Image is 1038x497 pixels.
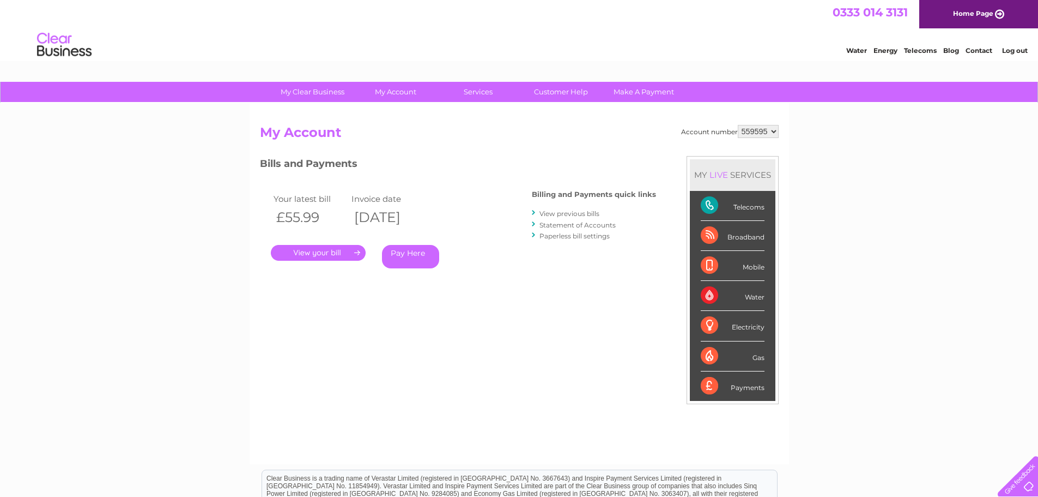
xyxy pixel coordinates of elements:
[701,311,764,341] div: Electricity
[349,206,427,229] th: [DATE]
[966,46,992,55] a: Contact
[904,46,937,55] a: Telecoms
[271,191,349,206] td: Your latest bill
[943,46,959,55] a: Blog
[539,209,599,218] a: View previous bills
[681,125,779,138] div: Account number
[701,221,764,251] div: Broadband
[599,82,689,102] a: Make A Payment
[701,372,764,401] div: Payments
[37,28,92,62] img: logo.png
[1002,46,1028,55] a: Log out
[539,232,610,240] a: Paperless bill settings
[690,159,775,190] div: MY SERVICES
[271,206,349,229] th: £55.99
[349,191,427,206] td: Invoice date
[268,82,357,102] a: My Clear Business
[433,82,523,102] a: Services
[271,245,366,261] a: .
[701,281,764,311] div: Water
[873,46,897,55] a: Energy
[260,125,779,146] h2: My Account
[846,46,867,55] a: Water
[532,190,656,199] h4: Billing and Payments quick links
[833,5,908,19] a: 0333 014 3131
[516,82,606,102] a: Customer Help
[707,170,730,180] div: LIVE
[701,191,764,221] div: Telecoms
[701,342,764,372] div: Gas
[382,245,439,268] a: Pay Here
[539,221,616,229] a: Statement of Accounts
[262,6,777,53] div: Clear Business is a trading name of Verastar Limited (registered in [GEOGRAPHIC_DATA] No. 3667643...
[260,156,656,175] h3: Bills and Payments
[701,251,764,281] div: Mobile
[350,82,440,102] a: My Account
